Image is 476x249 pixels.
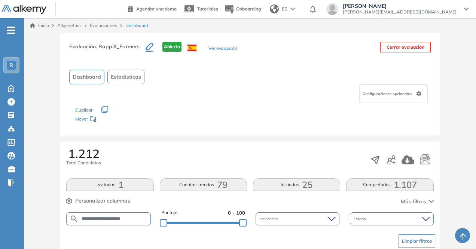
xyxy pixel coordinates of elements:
[197,6,218,12] span: Tutoriales
[290,7,295,10] img: arrow
[401,198,426,206] span: Más filtros
[111,73,141,81] span: Estadísticas
[9,62,13,68] span: R
[187,45,196,51] img: ESP
[30,22,49,29] a: Inicio
[343,3,457,9] span: [PERSON_NAME]
[343,9,457,15] span: [PERSON_NAME][EMAIL_ADDRESS][DOMAIN_NAME]
[161,209,177,216] span: Puntaje
[236,6,261,12] span: Onboarding
[136,6,177,12] span: Agendar una demo
[107,70,144,84] button: Estadísticas
[66,160,101,166] span: Total Candidatos
[399,234,435,248] button: Limpiar filtros
[1,5,46,14] img: Logo
[75,197,130,205] span: Personalizar columnas
[90,22,117,28] a: Evaluaciones
[66,178,153,191] button: Invitados1
[253,178,340,191] button: Iniciadas25
[125,22,148,29] span: Dashboard
[162,42,181,52] span: Abierta
[128,4,177,13] a: Agendar una demo
[160,178,247,191] button: Cuentas creadas79
[208,45,237,53] button: Ver evaluación
[350,212,434,225] div: Estado
[69,70,104,84] button: Dashboard
[282,6,287,12] span: ES
[96,43,140,50] span: : RappiX_Farmers
[69,42,146,58] h3: Evaluación
[256,212,339,225] div: Incidencias
[75,113,150,127] div: Mover
[259,216,280,222] span: Incidencias
[57,22,82,28] span: Alkymetrics
[380,42,431,52] button: Cerrar evaluación
[270,4,279,13] img: world
[224,1,261,17] button: Onboarding
[439,213,476,249] iframe: Chat Widget
[439,213,476,249] div: Widget de chat
[228,209,245,216] span: 0 - 100
[70,214,79,224] img: SEARCH_ALT
[363,91,413,97] span: Configuraciones opcionales
[73,73,101,81] span: Dashboard
[359,84,428,103] div: Configuraciones opcionales
[66,197,130,205] button: Personalizar columnas
[354,216,367,222] span: Estado
[68,148,100,160] span: 1.212
[346,178,433,191] button: Completadas1.107
[7,30,15,31] i: -
[75,107,92,113] span: Duplicar
[401,198,434,206] button: Más filtros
